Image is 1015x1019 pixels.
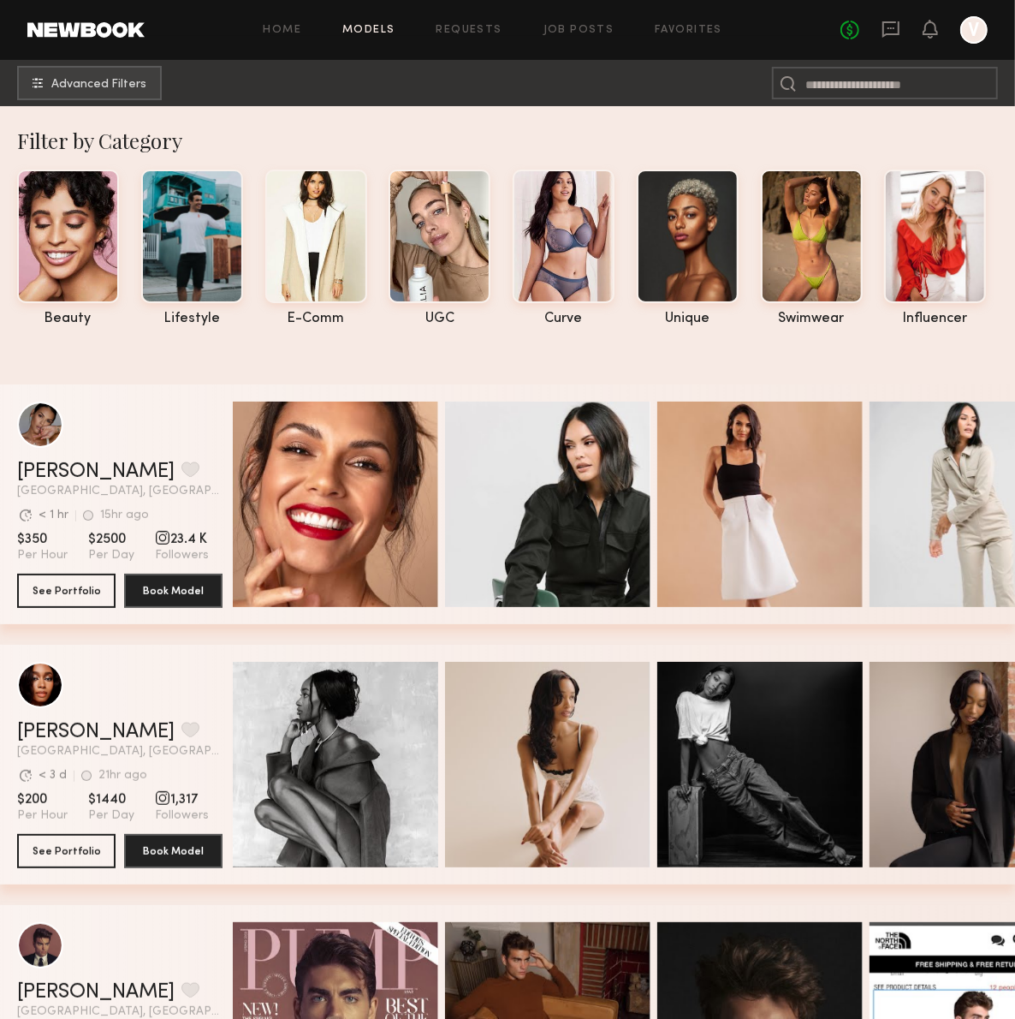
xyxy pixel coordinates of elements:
div: influencer [884,312,986,326]
span: Per Hour [17,548,68,563]
span: 23.4 K [155,531,209,548]
span: Followers [155,808,209,824]
a: [PERSON_NAME] [17,982,175,1003]
div: unique [637,312,739,326]
div: < 3 d [39,770,67,782]
div: 21hr ago [98,770,147,782]
span: Per Day [88,548,134,563]
span: 1,317 [155,791,209,808]
button: See Portfolio [17,574,116,608]
span: [GEOGRAPHIC_DATA], [GEOGRAPHIC_DATA] [17,746,223,758]
a: Home [264,25,302,36]
span: $1440 [88,791,134,808]
div: curve [513,312,614,326]
span: [GEOGRAPHIC_DATA], [GEOGRAPHIC_DATA] [17,486,223,498]
div: Filter by Category [17,127,1015,154]
span: $350 [17,531,68,548]
div: lifestyle [141,312,243,326]
a: Job Posts [543,25,614,36]
div: swimwear [761,312,863,326]
div: beauty [17,312,119,326]
div: 15hr ago [100,509,149,521]
button: Advanced Filters [17,66,162,100]
div: UGC [389,312,490,326]
a: [PERSON_NAME] [17,722,175,742]
span: Per Day [88,808,134,824]
a: V [960,16,988,44]
button: See Portfolio [17,834,116,868]
div: < 1 hr [39,509,68,521]
span: [GEOGRAPHIC_DATA], [GEOGRAPHIC_DATA] [17,1006,223,1018]
span: Per Hour [17,808,68,824]
span: $200 [17,791,68,808]
a: Favorites [655,25,722,36]
a: Requests [436,25,502,36]
span: Advanced Filters [51,79,146,91]
span: $2500 [88,531,134,548]
button: Book Model [124,834,223,868]
span: Followers [155,548,209,563]
div: e-comm [265,312,367,326]
a: Models [342,25,395,36]
button: Book Model [124,574,223,608]
a: [PERSON_NAME] [17,462,175,482]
